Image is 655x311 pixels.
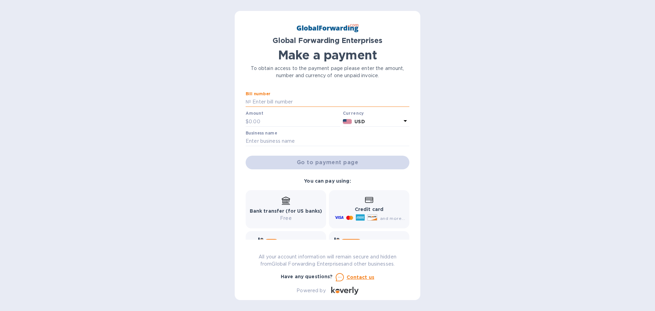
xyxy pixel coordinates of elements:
p: Powered by [296,287,325,294]
u: Contact us [347,274,375,280]
b: Have any questions? [281,274,333,279]
h1: Make a payment [246,48,409,62]
b: Credit card [355,207,383,212]
b: USD [354,119,365,124]
span: and more... [380,216,405,221]
b: You can pay using: [304,178,351,184]
label: Bill number [246,92,270,96]
input: Enter business name [246,136,409,146]
b: Currency [343,111,364,116]
p: All your account information will remain secure and hidden from Global Forwarding Enterprises and... [246,253,409,268]
p: $ [246,118,249,125]
label: Amount [246,112,263,116]
p: № [246,98,251,105]
img: USD [343,119,352,124]
input: 0.00 [249,116,340,127]
p: Free [250,215,322,222]
p: To obtain access to the payment page please enter the amount, number and currency of one unpaid i... [246,65,409,79]
input: Enter bill number [251,97,409,107]
b: Global Forwarding Enterprises [273,36,382,45]
label: Business name [246,131,277,135]
b: Bank transfer (for US banks) [250,208,322,214]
